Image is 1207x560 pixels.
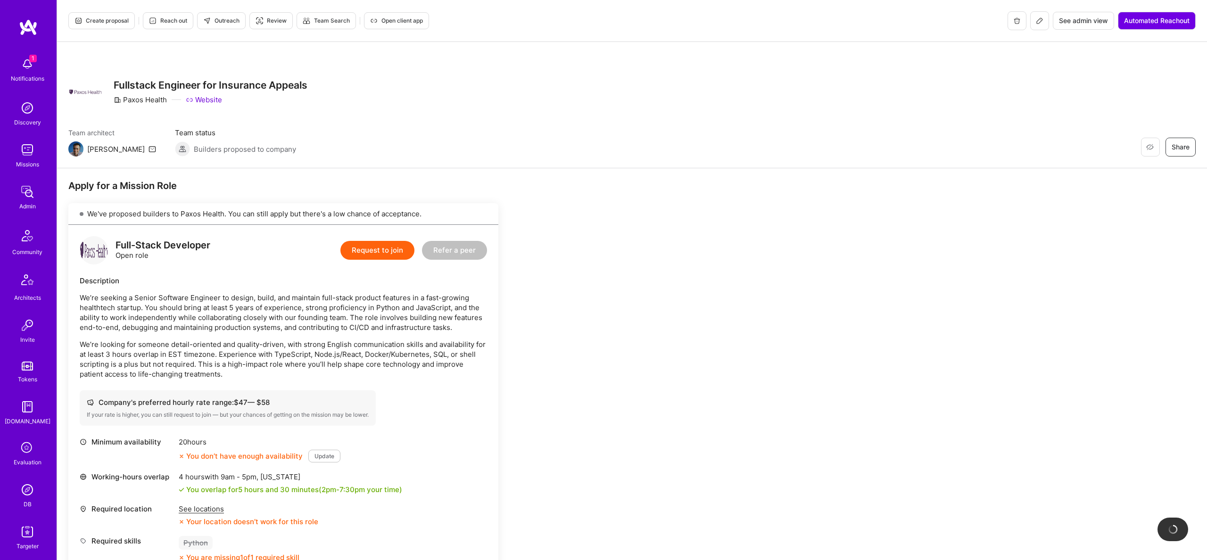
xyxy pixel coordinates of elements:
[186,485,402,494] div: You overlap for 5 hours and 30 minutes ( your time)
[308,450,340,462] button: Update
[149,145,156,153] i: icon Mail
[80,505,87,512] i: icon Location
[197,12,246,29] button: Outreach
[203,16,240,25] span: Outreach
[18,99,37,117] img: discovery
[364,12,429,29] button: Open client app
[322,485,365,494] span: 2pm - 7:30pm
[20,335,35,345] div: Invite
[1059,16,1108,25] span: See admin view
[370,16,423,25] span: Open client app
[179,437,340,447] div: 20 hours
[179,517,318,527] div: Your location doesn’t work for this role
[1118,12,1196,30] button: Automated Reachout
[18,374,37,384] div: Tokens
[1053,12,1114,30] button: See admin view
[179,519,184,525] i: icon CloseOrange
[68,88,102,96] img: Company Logo
[18,55,37,74] img: bell
[340,241,414,260] button: Request to join
[68,141,83,156] img: Team Architect
[18,480,37,499] img: Admin Search
[19,201,36,211] div: Admin
[24,499,32,509] div: DB
[179,487,184,493] i: icon Check
[1172,142,1190,152] span: Share
[16,224,39,247] img: Community
[303,16,350,25] span: Team Search
[175,128,296,138] span: Team status
[175,141,190,156] img: Builders proposed to company
[114,95,167,105] div: Paxos Health
[18,182,37,201] img: admin teamwork
[1124,16,1190,25] span: Automated Reachout
[80,293,487,332] p: We’re seeking a Senior Software Engineer to design, build, and maintain full-stack product featur...
[18,316,37,335] img: Invite
[179,472,402,482] div: 4 hours with [US_STATE]
[87,411,369,419] div: If your rate is higher, you can still request to join — but your chances of getting on the missio...
[22,362,33,371] img: tokens
[249,12,293,29] button: Review
[17,541,39,551] div: Targeter
[80,236,108,264] img: logo
[80,504,174,514] div: Required location
[80,437,174,447] div: Minimum availability
[16,270,39,293] img: Architects
[80,473,87,480] i: icon World
[14,117,41,127] div: Discovery
[219,472,260,481] span: 9am - 5pm ,
[297,12,356,29] button: Team Search
[80,276,487,286] div: Description
[5,416,50,426] div: [DOMAIN_NAME]
[68,180,498,192] div: Apply for a Mission Role
[256,16,287,25] span: Review
[179,451,303,461] div: You don’t have enough availability
[87,397,369,407] div: Company's preferred hourly rate range: $ 47 — $ 58
[14,293,41,303] div: Architects
[116,240,210,260] div: Open role
[80,536,174,546] div: Required skills
[74,17,82,25] i: icon Proposal
[422,241,487,260] button: Refer a peer
[80,339,487,379] p: We’re looking for someone detail-oriented and quality-driven, with strong English communication s...
[114,79,307,91] h3: Fullstack Engineer for Insurance Appeals
[1166,523,1179,535] img: loading
[68,128,156,138] span: Team architect
[186,95,222,105] a: Website
[18,397,37,416] img: guide book
[1146,143,1154,151] i: icon EyeClosed
[194,144,296,154] span: Builders proposed to company
[179,504,318,514] div: See locations
[18,140,37,159] img: teamwork
[74,16,129,25] span: Create proposal
[29,55,37,62] span: 1
[80,472,174,482] div: Working-hours overlap
[256,17,263,25] i: icon Targeter
[18,522,37,541] img: Skill Targeter
[19,19,38,36] img: logo
[18,439,36,457] i: icon SelectionTeam
[87,144,145,154] div: [PERSON_NAME]
[80,537,87,544] i: icon Tag
[68,203,498,225] div: We've proposed builders to Paxos Health. You can still apply but there's a low chance of acceptance.
[14,457,41,467] div: Evaluation
[16,159,39,169] div: Missions
[68,12,135,29] button: Create proposal
[149,16,187,25] span: Reach out
[1166,138,1196,156] button: Share
[179,453,184,459] i: icon CloseOrange
[114,96,121,104] i: icon CompanyGray
[12,247,42,257] div: Community
[80,438,87,445] i: icon Clock
[179,536,213,550] div: Python
[143,12,193,29] button: Reach out
[116,240,210,250] div: Full-Stack Developer
[11,74,44,83] div: Notifications
[87,399,94,406] i: icon Cash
